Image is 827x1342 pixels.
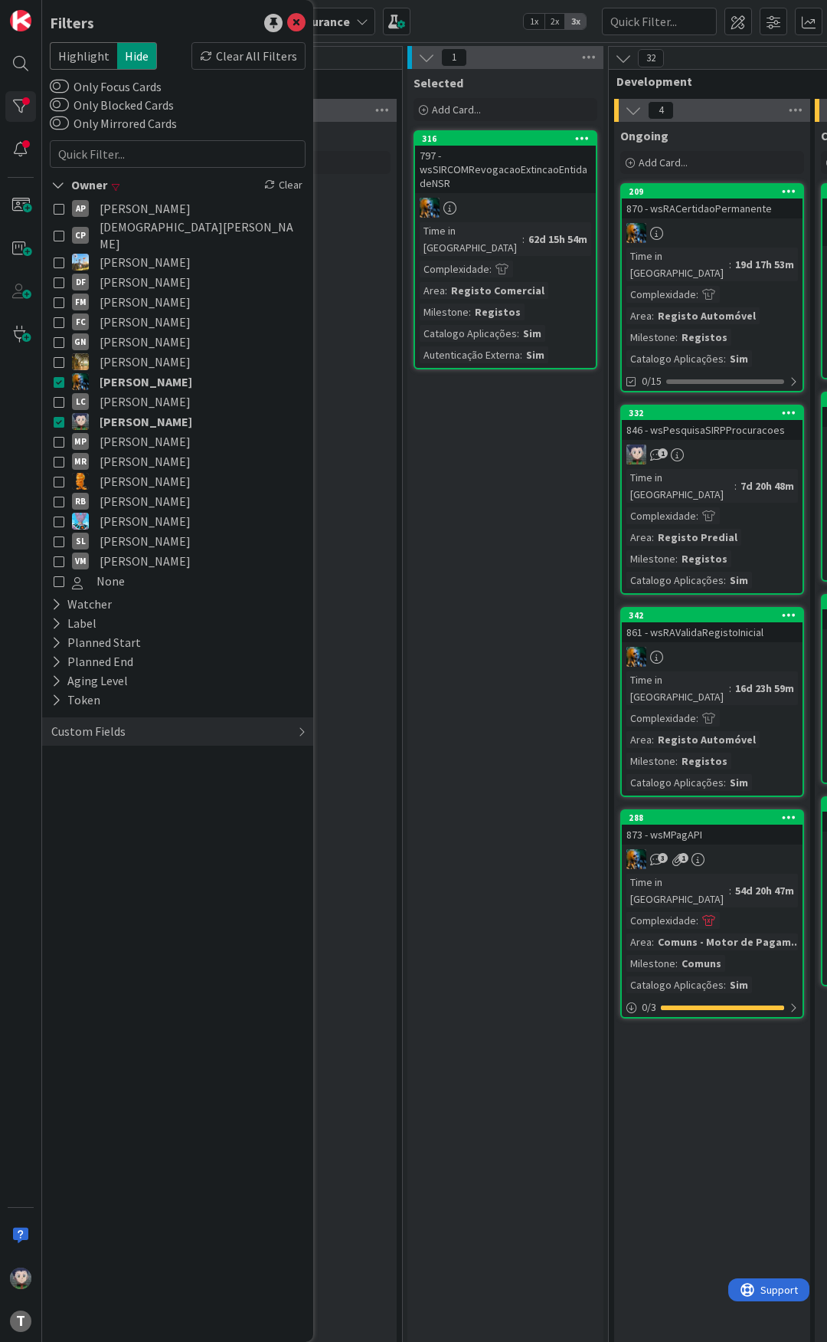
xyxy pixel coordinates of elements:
div: Autenticação Externa [420,346,520,363]
div: Area [626,307,652,324]
span: [PERSON_NAME] [100,551,191,571]
div: Complexidade [626,912,696,929]
div: Area [626,529,652,546]
span: : [696,710,698,727]
span: : [489,261,492,277]
div: 797 - wsSIRCOMRevogacaoExtincaoEntidadeNSR [415,146,596,193]
span: : [675,753,678,769]
span: : [522,231,525,248]
input: Quick Filter... [50,140,306,168]
div: Time in [GEOGRAPHIC_DATA] [626,671,729,705]
span: : [517,325,519,342]
label: Only Mirrored Cards [50,114,177,133]
span: : [724,774,726,791]
div: Complexidade [420,261,489,277]
span: 1 [678,853,688,863]
div: GN [72,333,89,350]
div: Aging Level [50,671,129,691]
div: Sim [519,325,545,342]
span: : [724,350,726,367]
div: Time in [GEOGRAPHIC_DATA] [626,248,729,281]
div: Complexidade [626,507,696,524]
span: [PERSON_NAME] [100,471,191,491]
span: [PERSON_NAME] [100,531,191,551]
span: : [734,477,737,494]
span: [PERSON_NAME] [100,392,191,412]
div: 316 [422,133,596,144]
img: JC [72,353,89,370]
span: [PERSON_NAME] [100,451,191,471]
div: Filters [50,11,94,34]
span: [PERSON_NAME] [100,352,191,372]
button: JC [PERSON_NAME] [54,372,302,392]
div: Sim [522,346,548,363]
div: Milestone [626,955,675,972]
div: 288873 - wsMPagAPI [622,811,802,845]
span: 32 [638,49,664,67]
button: LS [PERSON_NAME] [54,412,302,431]
span: [PERSON_NAME] [100,272,191,292]
button: Only Blocked Cards [50,97,69,113]
span: 4 [648,101,674,120]
div: Milestone [626,550,675,567]
div: 846 - wsPesquisaSIRPProcuracoes [622,420,802,440]
button: RB [PERSON_NAME] [54,491,302,511]
div: CP [72,227,89,244]
div: Registos [678,329,731,346]
div: 332 [622,406,802,420]
img: JC [626,849,646,869]
div: Registos [678,550,731,567]
span: : [729,680,731,697]
div: Milestone [420,304,469,320]
span: Selected [413,75,463,90]
button: SL [PERSON_NAME] [54,531,302,551]
div: Label [50,614,98,633]
button: JC [PERSON_NAME] [54,352,302,372]
button: RL [PERSON_NAME] [54,471,302,491]
span: : [696,507,698,524]
div: Planned End [50,652,135,671]
div: AP [72,200,89,217]
div: Time in [GEOGRAPHIC_DATA] [626,874,729,907]
div: Sim [726,572,752,589]
div: 19d 17h 53m [731,256,798,273]
div: Catalogo Aplicações [626,976,724,993]
div: 861 - wsRAValidaRegistoInicial [622,622,802,642]
span: : [652,933,654,950]
span: : [652,529,654,546]
div: Sim [726,350,752,367]
span: 0 / 3 [642,999,656,1016]
div: Registos [678,753,731,769]
button: CP [DEMOGRAPHIC_DATA][PERSON_NAME] [54,218,302,252]
button: FM [PERSON_NAME] [54,292,302,312]
div: Area [626,731,652,748]
span: None [96,571,125,591]
img: JC [626,223,646,243]
img: JC [626,647,646,667]
button: MR [PERSON_NAME] [54,451,302,471]
div: LS [622,445,802,464]
button: Only Mirrored Cards [50,116,69,131]
span: 3x [565,14,586,29]
span: Ongoing [620,128,668,143]
div: Catalogo Aplicações [626,774,724,791]
div: Milestone [626,753,675,769]
span: : [520,346,522,363]
div: 7d 20h 48m [737,477,798,494]
span: : [675,329,678,346]
img: DG [72,254,89,271]
button: SF [PERSON_NAME] [54,511,302,531]
span: : [675,550,678,567]
span: Support [32,2,70,21]
label: Only Focus Cards [50,77,162,96]
button: FC [PERSON_NAME] [54,312,302,332]
span: Add Card... [639,156,688,169]
span: [PERSON_NAME] [100,252,191,272]
div: Sim [726,774,752,791]
div: Watcher [50,595,113,614]
button: Only Focus Cards [50,79,69,94]
div: Token [50,691,102,710]
div: Time in [GEOGRAPHIC_DATA] [420,222,522,256]
div: JC [622,223,802,243]
div: 16d 23h 59m [731,680,798,697]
